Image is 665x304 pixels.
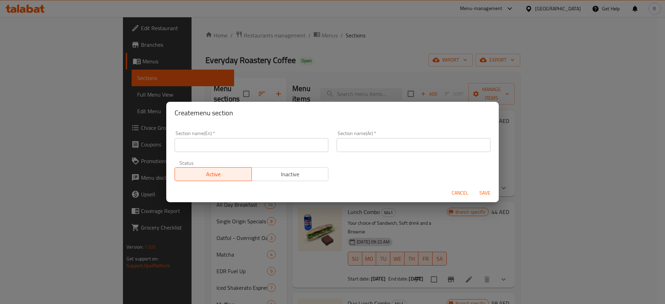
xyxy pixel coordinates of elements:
h2: Create menu section [175,107,490,118]
input: Please enter section name(en) [175,138,328,152]
span: Inactive [255,169,326,179]
span: Active [178,169,249,179]
span: Cancel [452,189,468,197]
button: Inactive [251,167,329,181]
span: Save [477,189,493,197]
button: Active [175,167,252,181]
input: Please enter section name(ar) [337,138,490,152]
button: Cancel [449,187,471,199]
button: Save [474,187,496,199]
